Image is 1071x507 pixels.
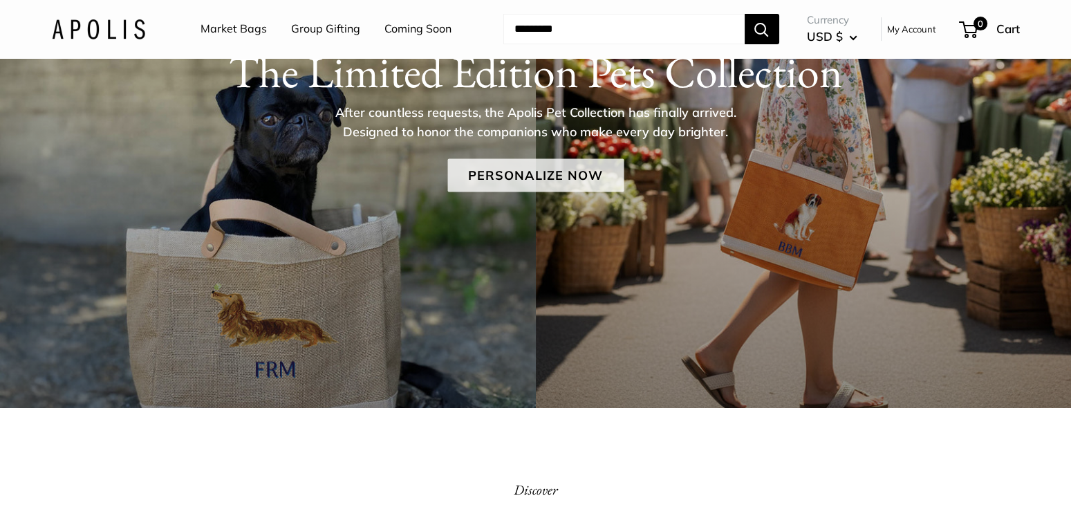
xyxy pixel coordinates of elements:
[960,18,1020,40] a: 0 Cart
[887,21,936,37] a: My Account
[973,17,987,30] span: 0
[291,19,360,39] a: Group Gifting
[447,159,624,192] a: Personalize Now
[996,21,1020,36] span: Cart
[201,19,267,39] a: Market Bags
[807,26,857,48] button: USD $
[52,19,145,39] img: Apolis
[52,46,1020,98] h1: The Limited Edition Pets Collection
[745,14,779,44] button: Search
[311,103,761,142] p: After countless requests, the Apolis Pet Collection has finally arrived. Designed to honor the co...
[807,29,843,44] span: USD $
[503,14,745,44] input: Search...
[294,477,778,502] p: Discover
[384,19,451,39] a: Coming Soon
[807,10,857,30] span: Currency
